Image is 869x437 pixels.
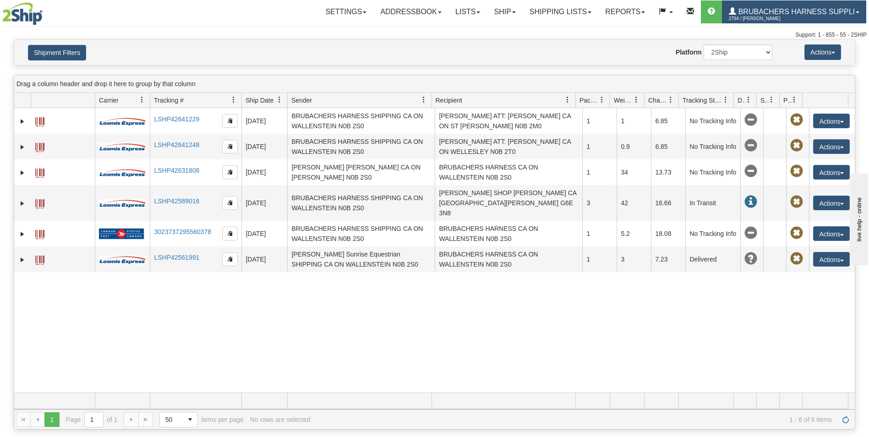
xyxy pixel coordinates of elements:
button: Copy to clipboard [222,140,238,153]
a: Expand [18,168,27,177]
td: [DATE] [241,108,287,134]
span: Tracking # [154,96,184,105]
a: LSHP42641229 [154,115,199,123]
td: 7.23 [651,246,685,272]
a: Delivery Status filter column settings [741,92,756,108]
a: Charge filter column settings [663,92,678,108]
button: Shipment Filters [28,45,86,60]
a: Shipment Issues filter column settings [764,92,779,108]
td: No Tracking Info [685,134,740,159]
img: 30 - Loomis Express [99,168,146,177]
img: 30 - Loomis Express [99,255,146,264]
a: Label [35,139,44,153]
a: Pickup Status filter column settings [787,92,802,108]
a: Label [35,251,44,266]
td: In Transit [685,185,740,221]
td: 6.85 [651,108,685,134]
span: Pickup Not Assigned [790,196,803,208]
a: LSHP42589016 [154,197,199,205]
button: Copy to clipboard [222,227,238,240]
span: Page sizes drop down [159,412,198,427]
span: Sender [291,96,312,105]
td: Delivered [685,246,740,272]
button: Actions [813,165,850,180]
td: 34 [617,159,651,185]
span: Weight [614,96,633,105]
button: Actions [813,226,850,241]
button: Copy to clipboard [222,196,238,210]
div: No rows are selected [250,416,311,423]
span: Pickup Not Assigned [790,165,803,178]
button: Actions [813,114,850,128]
td: No Tracking Info [685,108,740,134]
button: Actions [813,139,850,154]
span: select [183,412,197,427]
td: [DATE] [241,221,287,246]
td: BRUBACHERS HARNESS SHIPPING CA ON WALLENSTEIN N0B 2S0 [287,221,435,246]
input: Page 1 [85,412,103,427]
td: [DATE] [241,185,287,221]
td: 1 [617,108,651,134]
span: Charge [648,96,667,105]
a: 3023737295560378 [154,228,211,235]
span: 50 [165,415,177,424]
td: No Tracking Info [685,159,740,185]
td: 18.08 [651,221,685,246]
td: [PERSON_NAME] ATT: [PERSON_NAME] CA ON WELLESLEY N0B 2T0 [435,134,582,159]
a: Refresh [838,412,853,427]
td: [PERSON_NAME] [PERSON_NAME] CA ON [PERSON_NAME] N0B 2S0 [287,159,435,185]
span: Carrier [99,96,119,105]
img: 30 - Loomis Express [99,117,146,126]
a: Packages filter column settings [594,92,610,108]
span: No Tracking Info [744,165,757,178]
a: Reports [598,0,652,23]
a: LSHP42631808 [154,167,199,174]
a: Expand [18,117,27,126]
button: Actions [804,44,841,60]
a: Ship [487,0,522,23]
img: 30 - Loomis Express [99,142,146,152]
span: Pickup Status [783,96,791,105]
span: Pickup Not Assigned [790,252,803,265]
td: 16.66 [651,185,685,221]
div: grid grouping header [14,75,855,93]
img: 20 - Canada Post [99,228,144,240]
span: No Tracking Info [744,227,757,240]
label: Platform [676,48,702,57]
a: Shipping lists [523,0,598,23]
button: Copy to clipboard [222,252,238,266]
td: BRUBACHERS HARNESS SHIPPING CA ON WALLENSTEIN N0B 2S0 [287,134,435,159]
a: Settings [318,0,373,23]
td: 0.9 [617,134,651,159]
td: 3 [617,246,651,272]
span: items per page [159,412,244,427]
div: Support: 1 - 855 - 55 - 2SHIP [2,31,867,39]
span: Page 1 [44,412,59,427]
a: Label [35,195,44,210]
button: Copy to clipboard [222,165,238,179]
a: Expand [18,142,27,152]
a: Expand [18,255,27,264]
span: 2794 / [PERSON_NAME] [729,14,798,23]
a: Ship Date filter column settings [272,92,287,108]
a: Lists [448,0,487,23]
a: Label [35,164,44,179]
span: Ship Date [246,96,273,105]
span: Unknown [744,252,757,265]
span: Pickup Not Assigned [790,139,803,152]
td: 5.2 [617,221,651,246]
a: Expand [18,229,27,239]
div: live help - online [7,8,85,15]
span: No Tracking Info [744,139,757,152]
span: Delivery Status [738,96,745,105]
td: [DATE] [241,134,287,159]
button: Actions [813,196,850,210]
td: 1 [582,159,617,185]
a: LSHP42561991 [154,254,199,261]
td: [PERSON_NAME] ATT: [PERSON_NAME] CA ON ST [PERSON_NAME] N0B 2M0 [435,108,582,134]
td: BRUBACHERS HARNESS CA ON WALLENSTEIN N0B 2S0 [435,246,582,272]
td: 1 [582,134,617,159]
button: Copy to clipboard [222,114,238,128]
td: BRUBACHERS HARNESS SHIPPING CA ON WALLENSTEIN N0B 2S0 [287,185,435,221]
a: Tracking Status filter column settings [718,92,733,108]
